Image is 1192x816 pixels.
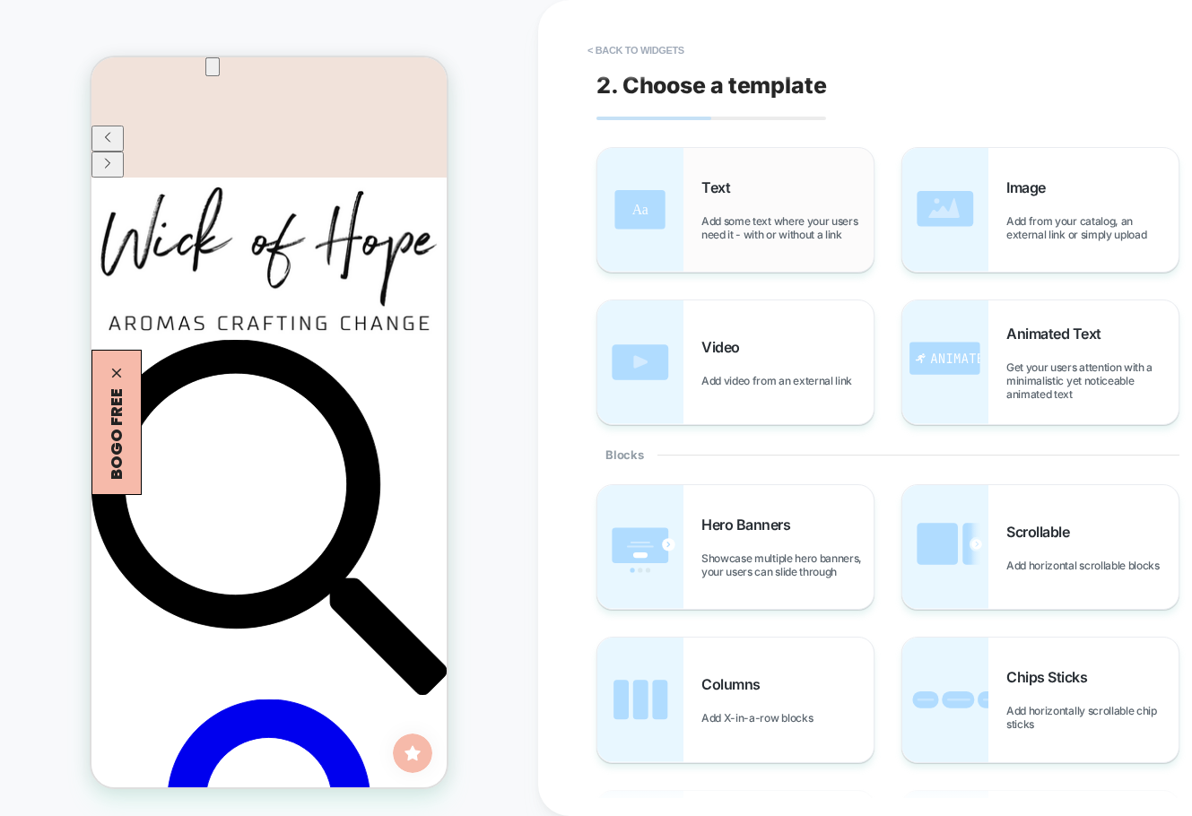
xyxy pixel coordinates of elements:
span: Hero Banners [701,516,799,534]
span: Get your users attention with a minimalistic yet noticeable animated text [1006,360,1179,401]
span: Columns [701,675,770,693]
span: Add horizontal scrollable blocks [1006,559,1169,572]
span: Add some text where your users need it - with or without a link [701,214,874,241]
span: Scrollable [1006,523,1078,541]
button: < Back to widgets [579,36,693,65]
span: Add X-in-a-row blocks [701,711,822,725]
span: 2. Choose a template [596,72,827,99]
span: Add from your catalog, an external link or simply upload [1006,214,1179,241]
span: Add video from an external link [701,374,861,387]
iframe: Button to open loyalty program pop-up [301,676,341,716]
span: Animated Text [1006,325,1110,343]
span: Text [701,178,739,196]
div: Blocks [596,425,1179,484]
span: Showcase multiple hero banners, your users can slide through [701,551,874,578]
span: Add horizontally scrollable chip sticks [1006,704,1179,731]
span: Chips Sticks [1006,668,1096,686]
span: Video [701,338,749,356]
span: Image [1006,178,1055,196]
